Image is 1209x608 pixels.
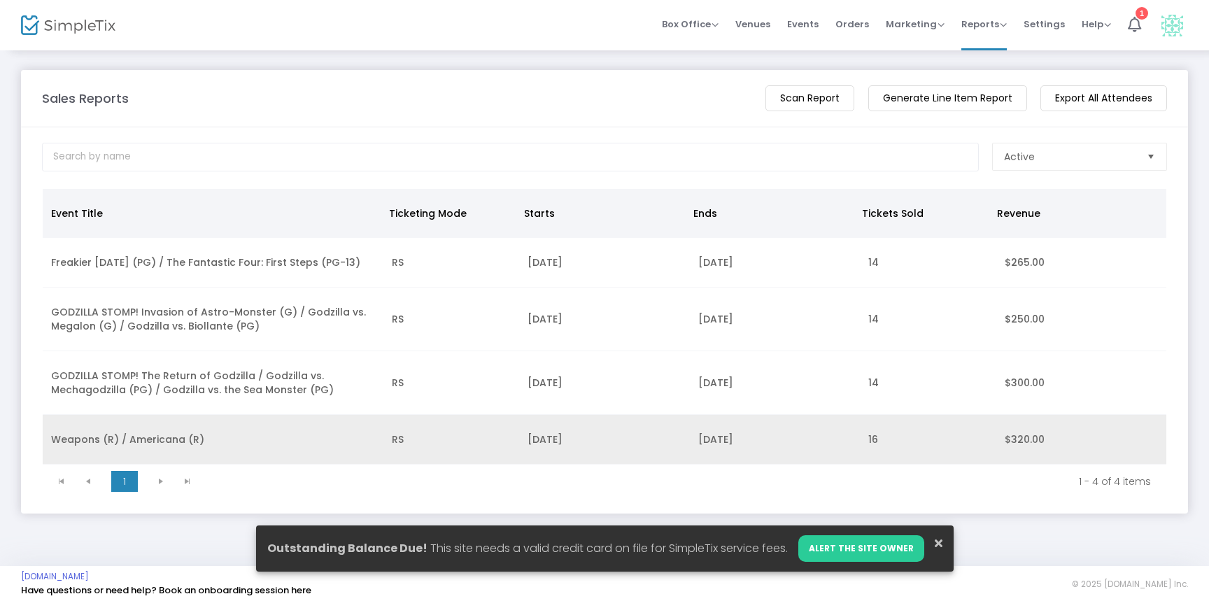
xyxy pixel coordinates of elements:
span: Settings [1024,6,1065,42]
th: Event Title [43,189,381,238]
span: Outstanding Balance Due! [267,540,427,557]
td: 14 [860,351,996,415]
td: [DATE] [690,351,860,415]
a: Have questions or need help? Book an onboarding session here [21,584,311,597]
td: 14 [860,288,996,351]
td: [DATE] [519,351,689,415]
span: Help [1082,17,1111,31]
span: Events [787,6,819,42]
span: Venues [735,6,770,42]
td: [DATE] [690,238,860,288]
td: RS [383,288,520,351]
m-button: Export All Attendees [1040,85,1167,111]
div: 1 [1136,7,1148,20]
td: $250.00 [996,288,1166,351]
td: RS [383,415,520,465]
td: [DATE] [519,415,689,465]
span: Box Office [662,17,719,31]
span: Page 1 [111,471,138,492]
td: RS [383,238,520,288]
td: RS [383,351,520,415]
td: [DATE] [690,415,860,465]
td: Weapons (R) / Americana (R) [43,415,383,465]
m-button: Generate Line Item Report [868,85,1027,111]
span: Revenue [997,206,1040,220]
span: © 2025 [DOMAIN_NAME] Inc. [1072,579,1188,590]
div: Data table [43,189,1166,465]
th: Tickets Sold [854,189,989,238]
td: $265.00 [996,238,1166,288]
td: [DATE] [519,288,689,351]
td: 14 [860,238,996,288]
th: Ticketing Mode [381,189,516,238]
span: Reports [961,17,1007,31]
span: Active [1004,150,1035,164]
td: GODZILLA STOMP! The Return of Godzilla / Godzilla vs. Mechagodzilla (PG) / Godzilla vs. the Sea M... [43,351,383,415]
m-panel-title: Sales Reports [42,89,129,108]
a: [DOMAIN_NAME] [21,571,89,582]
td: 16 [860,415,996,465]
a: ALERT THE SITE OWNER [798,535,924,562]
span: This site needs a valid credit card on file for SimpleTix service fees. [430,540,788,557]
td: $300.00 [996,351,1166,415]
td: [DATE] [690,288,860,351]
input: Search by name [42,143,979,171]
td: [DATE] [519,238,689,288]
td: GODZILLA STOMP! Invasion of Astro-Monster (G) / Godzilla vs. Megalon (G) / Godzilla vs. Biollante... [43,288,383,351]
th: Ends [685,189,854,238]
button: Select [1141,143,1161,170]
th: Starts [516,189,685,238]
td: Freakier [DATE] (PG) / The Fantastic Four: First Steps (PG-13) [43,238,383,288]
td: $320.00 [996,415,1166,465]
m-button: Scan Report [765,85,854,111]
span: Orders [835,6,869,42]
kendo-pager-info: 1 - 4 of 4 items [211,474,1151,488]
span: Marketing [886,17,945,31]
